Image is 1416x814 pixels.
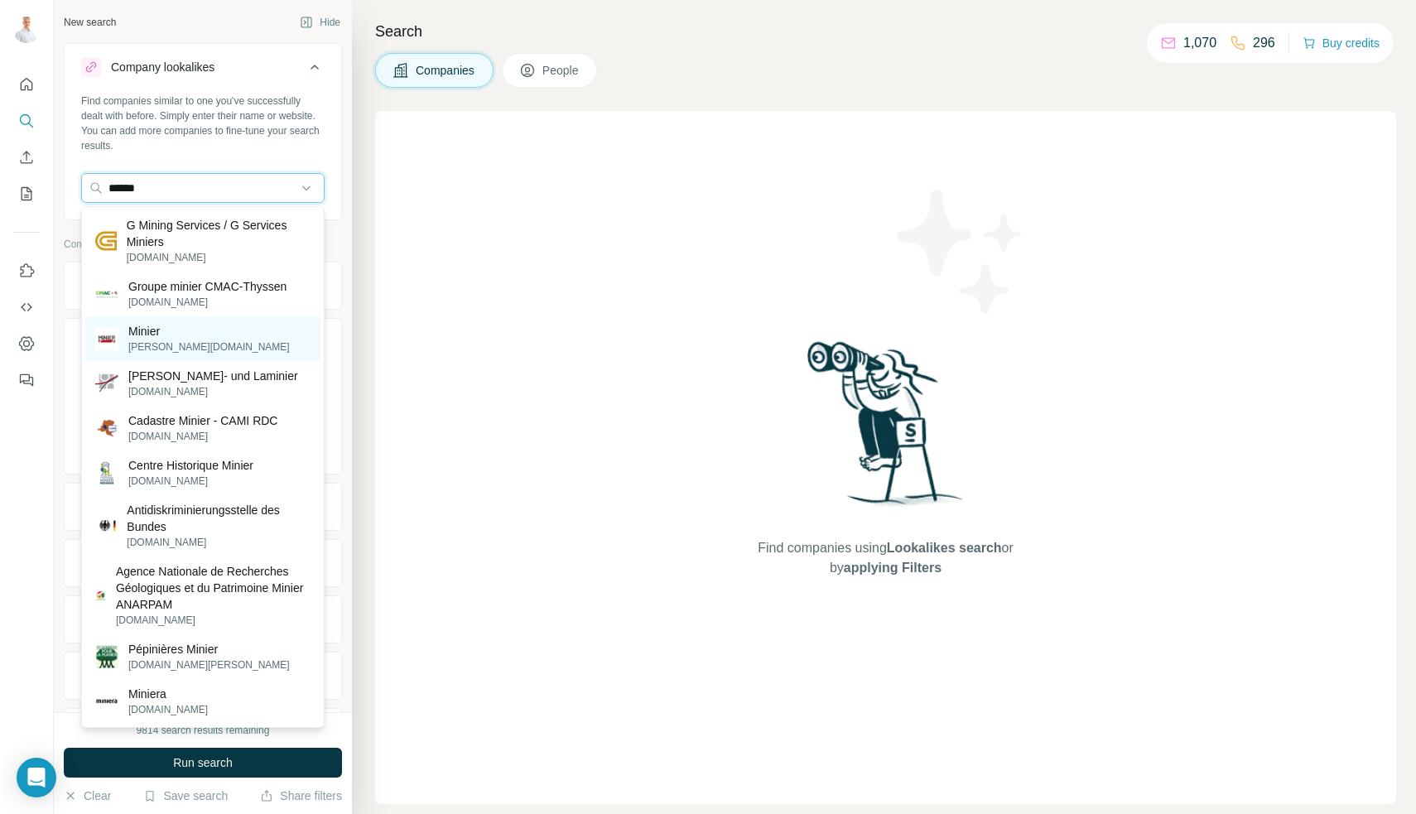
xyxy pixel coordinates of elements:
[128,295,287,310] p: [DOMAIN_NAME]
[1303,31,1380,55] button: Buy credits
[128,384,298,399] p: [DOMAIN_NAME]
[64,748,342,778] button: Run search
[1183,33,1216,53] p: 1,070
[13,106,40,136] button: Search
[137,723,270,738] div: 9814 search results remaining
[13,256,40,286] button: Use Surfe on LinkedIn
[13,329,40,359] button: Dashboard
[128,457,253,474] p: Centre Historique Minier
[95,515,117,537] img: Antidiskriminierungsstelle des Bundes
[128,323,290,340] p: Minier
[260,788,342,804] button: Share filters
[128,368,298,384] p: [PERSON_NAME]- und Laminier
[95,645,118,668] img: Pépinières Minier
[288,10,352,35] button: Hide
[65,47,341,94] button: Company lookalikes
[17,758,56,797] div: Open Intercom Messenger
[127,217,311,250] p: G Mining Services / G Services Miniers
[95,690,118,713] img: Miniera
[128,340,290,354] p: [PERSON_NAME][DOMAIN_NAME]
[65,266,341,306] button: Company
[65,322,341,368] button: Industry1
[95,461,118,484] img: Centre Historique Minier
[128,278,287,295] p: Groupe minier CMAC-Thyssen
[128,702,208,717] p: [DOMAIN_NAME]
[542,62,580,79] span: People
[95,417,118,440] img: Cadastre Minier - CAMI RDC
[128,641,290,657] p: Pépinières Minier
[416,62,476,79] span: Companies
[127,250,311,265] p: [DOMAIN_NAME]
[128,657,290,672] p: [DOMAIN_NAME][PERSON_NAME]
[887,541,1002,555] span: Lookalikes search
[64,788,111,804] button: Clear
[111,59,214,75] div: Company lookalikes
[64,15,116,30] div: New search
[81,94,325,153] div: Find companies similar to one you've successfully dealt with before. Simply enter their name or w...
[95,282,118,306] img: Groupe minier CMAC-Thyssen
[127,502,311,535] p: Antidiskriminierungsstelle des Bundes
[800,337,972,522] img: Surfe Illustration - Woman searching with binoculars
[13,179,40,209] button: My lists
[128,412,277,429] p: Cadastre Minier - CAMI RDC
[753,538,1018,578] span: Find companies using or by
[128,429,277,444] p: [DOMAIN_NAME]
[844,561,942,575] span: applying Filters
[13,292,40,322] button: Use Surfe API
[173,754,233,771] span: Run search
[65,543,341,583] button: Annual revenue ($)
[95,590,106,601] img: Agence Nationale de Recherches Géologiques et du Patrimoine Minier ANARPAM
[116,613,311,628] p: [DOMAIN_NAME]
[143,788,228,804] button: Save search
[64,237,342,252] p: Company information
[13,142,40,172] button: Enrich CSV
[95,327,118,350] img: Minier
[65,656,341,696] button: Technologies
[128,474,253,489] p: [DOMAIN_NAME]
[13,70,40,99] button: Quick start
[95,230,117,252] img: G Mining Services / G Services Miniers
[13,365,40,395] button: Feedback
[375,20,1396,43] h4: Search
[65,600,341,639] button: Employees (size)
[127,535,311,550] p: [DOMAIN_NAME]
[116,563,311,613] p: Agence Nationale de Recherches Géologiques et du Patrimoine Minier ANARPAM
[13,17,40,43] img: Avatar
[1253,33,1275,53] p: 296
[886,177,1035,326] img: Surfe Illustration - Stars
[65,487,341,527] button: HQ location2
[95,372,118,395] img: K.L. Kaschier- und Laminier
[128,686,208,702] p: Miniera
